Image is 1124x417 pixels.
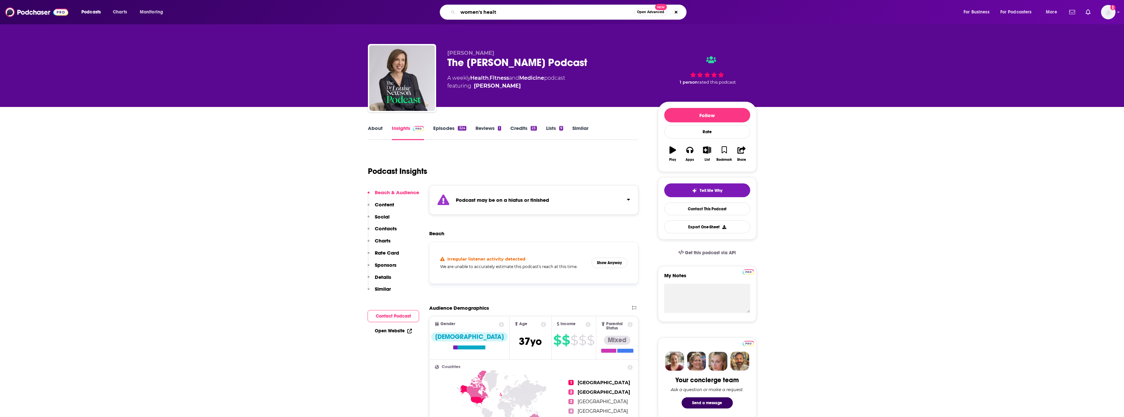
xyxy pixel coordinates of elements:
a: Get this podcast via API [673,245,741,261]
p: Social [375,214,390,220]
input: Search podcasts, credits, & more... [458,7,634,17]
a: Fitness [490,75,509,81]
div: List [705,158,710,162]
p: Charts [375,238,391,244]
span: Open Advanced [637,10,664,14]
a: InsightsPodchaser Pro [392,125,424,140]
span: 37 yo [519,335,542,348]
button: Details [368,274,391,286]
span: Logged in as BrunswickDigital [1101,5,1115,19]
span: Get this podcast via API [685,250,736,256]
span: 1 [568,380,574,385]
div: A weekly podcast [447,74,565,90]
p: Reach & Audience [375,189,419,196]
div: 23 [531,126,537,131]
h4: Irregular listener activity detected [447,256,525,261]
img: Sydney Profile [665,352,684,371]
img: Podchaser Pro [743,341,754,346]
span: [GEOGRAPHIC_DATA] [578,399,628,405]
div: 1 [498,126,501,131]
div: Share [737,158,746,162]
button: open menu [996,7,1041,17]
button: Social [368,214,390,226]
section: Click to expand status details [429,185,639,215]
a: Similar [572,125,588,140]
button: Charts [368,238,391,250]
button: Show profile menu [1101,5,1115,19]
button: tell me why sparkleTell Me Why [664,183,750,197]
span: , [489,75,490,81]
a: Episodes324 [433,125,466,140]
svg: Add a profile image [1110,5,1115,10]
p: Contacts [375,225,397,232]
h2: Audience Demographics [429,305,489,311]
a: Show notifications dropdown [1067,7,1078,18]
a: Contact This Podcast [664,202,750,215]
span: 1 person [680,80,698,85]
a: Lists9 [546,125,563,140]
span: 2 [568,389,574,395]
span: [GEOGRAPHIC_DATA] [578,389,630,395]
span: featuring [447,82,565,90]
button: Bookmark [716,142,733,166]
button: Sponsors [368,262,396,274]
button: Apps [681,142,698,166]
span: [GEOGRAPHIC_DATA] [578,380,630,386]
button: open menu [77,7,109,17]
span: Monitoring [140,8,163,17]
a: Pro website [743,268,754,275]
a: Dr. Louise Newson [474,82,521,90]
span: For Podcasters [1000,8,1032,17]
span: [GEOGRAPHIC_DATA] [578,408,628,414]
img: Podchaser Pro [413,126,424,131]
button: Contacts [368,225,397,238]
span: $ [579,335,586,345]
h1: Podcast Insights [368,166,427,176]
p: Sponsors [375,262,396,268]
div: Mixed [604,336,630,345]
span: $ [587,335,594,345]
button: open menu [959,7,998,17]
div: 1 personrated this podcast [658,50,756,91]
div: Bookmark [716,158,732,162]
button: Show Anyway [591,258,627,268]
a: Medicine [519,75,544,81]
p: Details [375,274,391,280]
img: Jon Profile [730,352,749,371]
span: rated this podcast [698,80,736,85]
button: Open AdvancedNew [634,8,667,16]
button: List [698,142,715,166]
span: Age [519,322,527,326]
span: New [655,4,667,10]
p: Content [375,201,394,208]
img: Jules Profile [709,352,728,371]
span: and [509,75,519,81]
p: Similar [375,286,391,292]
span: 3 [568,399,574,404]
button: Rate Card [368,250,399,262]
span: More [1046,8,1057,17]
div: Apps [686,158,694,162]
div: [DEMOGRAPHIC_DATA] [431,332,508,342]
h2: Reach [429,230,444,237]
img: The Dr Louise Newson Podcast [369,45,435,111]
button: open menu [135,7,172,17]
button: Export One-Sheet [664,220,750,233]
span: [PERSON_NAME] [447,50,494,56]
button: Content [368,201,394,214]
span: Podcasts [81,8,101,17]
span: Charts [113,8,127,17]
a: Show notifications dropdown [1083,7,1093,18]
a: Reviews1 [476,125,501,140]
strong: Podcast may be on a hiatus or finished [456,197,549,203]
img: User Profile [1101,5,1115,19]
img: Barbara Profile [687,352,706,371]
img: Podchaser Pro [743,269,754,275]
label: My Notes [664,272,750,284]
span: For Business [964,8,989,17]
span: $ [562,335,570,345]
img: Podchaser - Follow, Share and Rate Podcasts [5,6,68,18]
span: $ [570,335,578,345]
